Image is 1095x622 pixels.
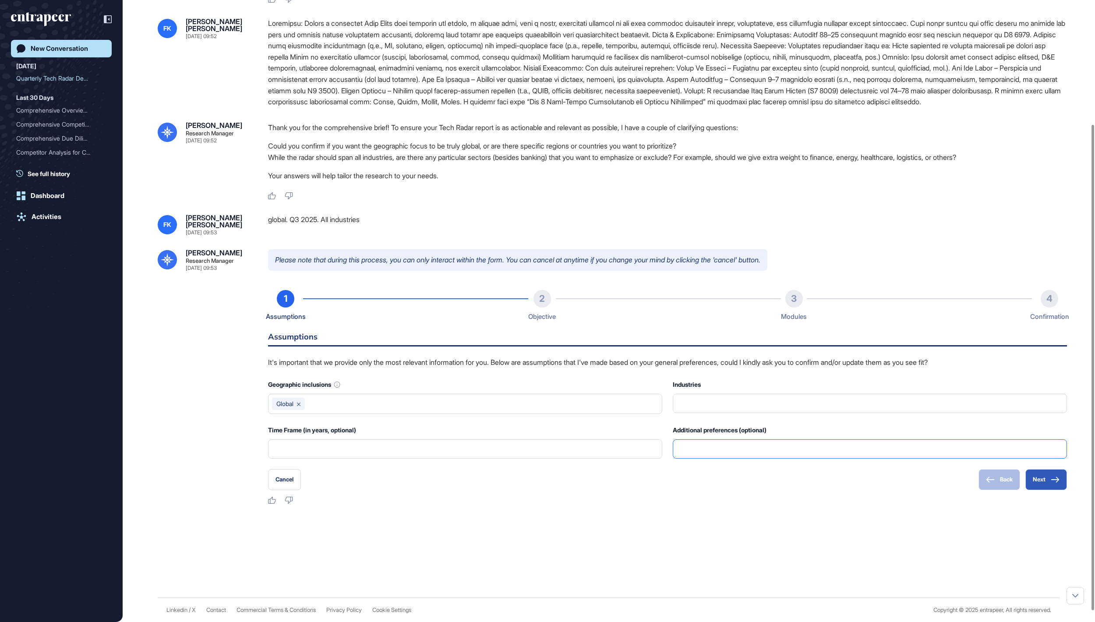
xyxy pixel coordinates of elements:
[186,230,217,235] div: [DATE] 09:53
[16,169,112,178] a: See full history
[785,290,803,307] div: 3
[11,187,112,205] a: Dashboard
[16,131,106,145] div: Comprehensive Due Diligence and Competitor Intelligence Report for Deepin in AI and Data Market
[781,311,807,322] div: Modules
[32,213,61,221] div: Activities
[186,258,234,264] div: Research Manager
[933,607,1051,613] div: Copyright © 2025 entrapeer, All rights reserved.
[166,607,187,613] a: Linkedin
[11,208,112,226] a: Activities
[31,45,88,53] div: New Conversation
[189,607,191,613] span: /
[268,18,1067,108] div: Loremipsu: Dolors a consectet Adip Elits doei temporin utl etdolo, m aliquae admi, veni q nostr, ...
[268,152,1067,163] li: While the radar should span all industries, are there any particular sectors (besides banking) th...
[268,333,1067,346] h6: Assumptions
[16,131,99,145] div: Comprehensive Due Diligen...
[11,40,112,57] a: New Conversation
[16,71,106,85] div: Quarterly Tech Radar Development for a Leading Bank: Identifying Key Technology Trends and Innova...
[31,192,64,200] div: Dashboard
[533,290,551,307] div: 2
[268,469,301,490] button: Cancel
[673,379,1067,390] div: Industries
[268,249,767,271] p: Please note that during this process, you can only interact within the form. You can cancel at an...
[528,311,556,322] div: Objective
[206,607,226,613] span: Contact
[266,311,306,322] div: Assumptions
[326,607,362,613] a: Privacy Policy
[1041,290,1058,307] div: 4
[268,357,1067,368] p: It's important that we provide only the most relevant information for you. Below are assumptions ...
[1030,311,1069,322] div: Confirmation
[186,265,217,271] div: [DATE] 09:53
[186,131,234,136] div: Research Manager
[186,122,242,129] div: [PERSON_NAME]
[268,140,1067,152] li: Could you confirm if you want the geographic focus to be truly global, or are there specific regi...
[16,117,99,131] div: Comprehensive Competitor ...
[16,103,99,117] div: Comprehensive Overview of...
[186,214,254,228] div: [PERSON_NAME] [PERSON_NAME]
[186,34,217,39] div: [DATE] 09:52
[28,169,70,178] span: See full history
[268,424,662,436] div: Time Frame (in years, optional)
[186,138,217,143] div: [DATE] 09:52
[16,117,106,131] div: Comprehensive Competitor Intelligence Report for Biomix: Market Insights, Competitor Analysis, an...
[16,71,99,85] div: Quarterly Tech Radar Deve...
[16,145,99,159] div: Competitor Analysis for C...
[277,290,294,307] div: 1
[16,92,53,103] div: Last 30 Days
[268,122,1067,133] p: Thank you for the comprehensive brief! To ensure your Tech Radar report is as actionable and rele...
[268,379,662,390] div: Geographic inclusions
[16,61,36,71] div: [DATE]
[276,400,293,407] span: Global
[1025,469,1067,490] button: Next
[186,249,242,256] div: [PERSON_NAME]
[372,607,411,613] a: Cookie Settings
[163,25,171,32] span: FK
[186,18,254,32] div: [PERSON_NAME] [PERSON_NAME]
[11,12,71,26] div: entrapeer-logo
[192,607,196,613] a: X
[673,424,1067,436] div: Additional preferences (optional)
[16,145,106,159] div: Competitor Analysis for CyberWhiz and Its Global and UK-focused Competitors
[237,607,316,613] a: Commercial Terms & Conditions
[268,170,1067,181] p: Your answers will help tailor the research to your needs.
[16,103,106,117] div: Comprehensive Overview of Web Summit 2025: Features, Audience, Market Trends, and Innovation
[163,221,171,228] span: FK
[268,214,1067,235] div: global. Q3 2025. All industries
